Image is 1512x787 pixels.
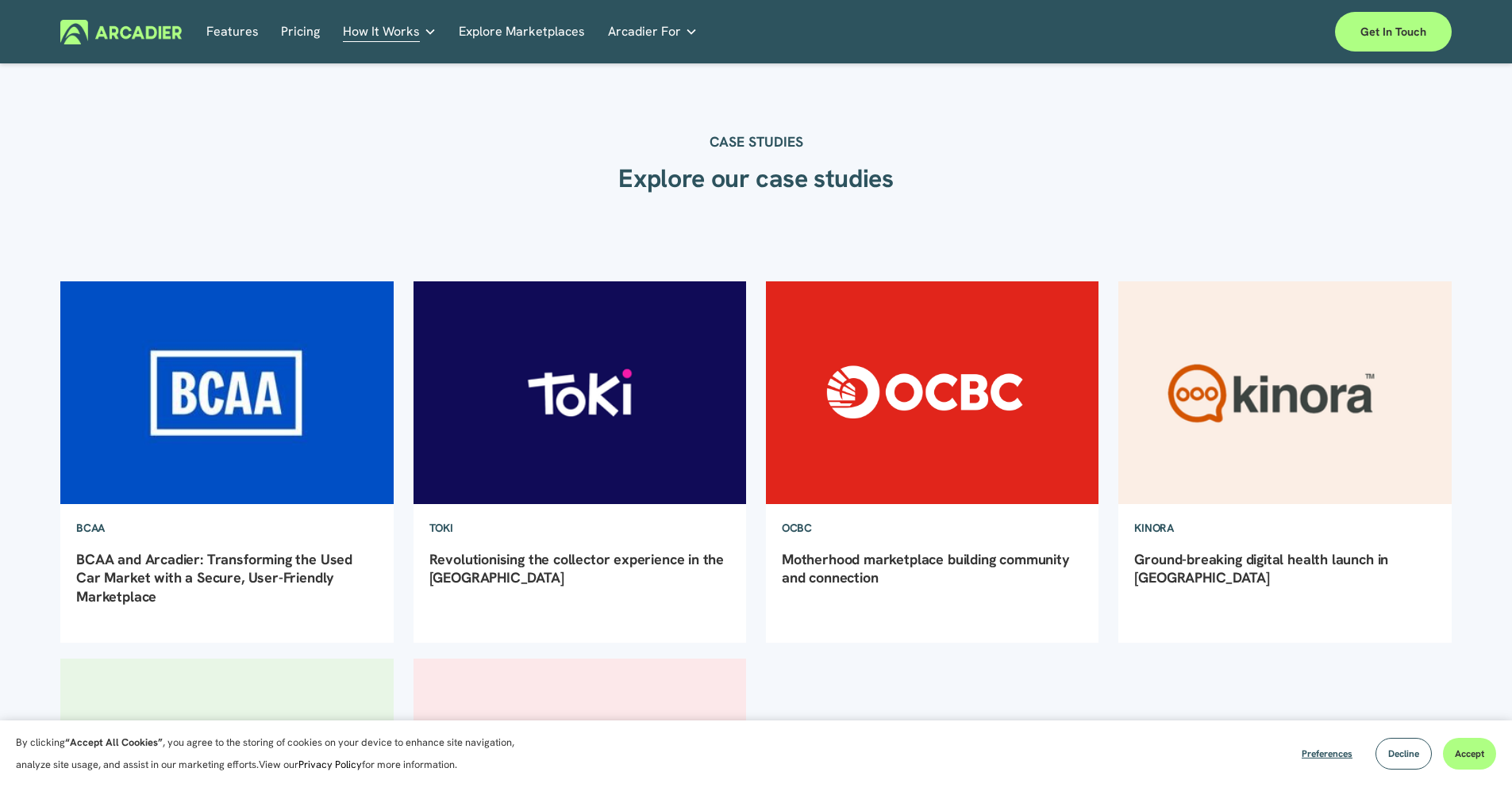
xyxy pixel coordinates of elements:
[1117,281,1453,505] img: Ground-breaking digital health launch in Australia
[1375,738,1432,770] button: Decline
[1455,747,1484,760] span: Accept
[1443,738,1496,770] button: Accept
[281,20,320,44] a: Pricing
[1290,738,1364,770] button: Preferences
[414,505,469,551] a: TOKI
[60,20,182,44] img: Arcadier
[343,20,437,44] a: folder dropdown
[1335,12,1452,52] a: Get in touch
[60,505,121,551] a: BCAA
[618,162,893,195] strong: Explore our case studies
[608,21,681,43] span: Arcadier For
[1302,747,1352,760] span: Preferences
[343,21,420,43] span: How It Works
[429,550,725,586] a: Revolutionising the collector experience in the [GEOGRAPHIC_DATA]
[459,20,585,44] a: Explore Marketplaces
[710,132,803,151] strong: CASE STUDIES
[764,281,1101,505] img: Motherhood marketplace building community and connection
[16,732,532,776] p: By clicking , you agree to the storing of cookies on your device to enhance site navigation, anal...
[608,20,698,44] a: folder dropdown
[59,281,395,505] img: BCAA and Arcadier: Transforming the Used Car Market with a Secure, User-Friendly Marketplace
[766,505,828,551] a: OCBC
[1388,747,1419,760] span: Decline
[65,735,163,749] strong: “Accept All Cookies”
[206,20,259,44] a: Features
[1134,550,1388,586] a: Ground-breaking digital health launch in [GEOGRAPHIC_DATA]
[782,550,1070,586] a: Motherhood marketplace building community and connection
[76,550,352,606] a: BCAA and Arcadier: Transforming the Used Car Market with a Secure, User-Friendly Marketplace
[411,281,748,505] img: Revolutionising the collector experience in the Philippines
[1118,505,1189,551] a: Kinora
[298,758,362,771] a: Privacy Policy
